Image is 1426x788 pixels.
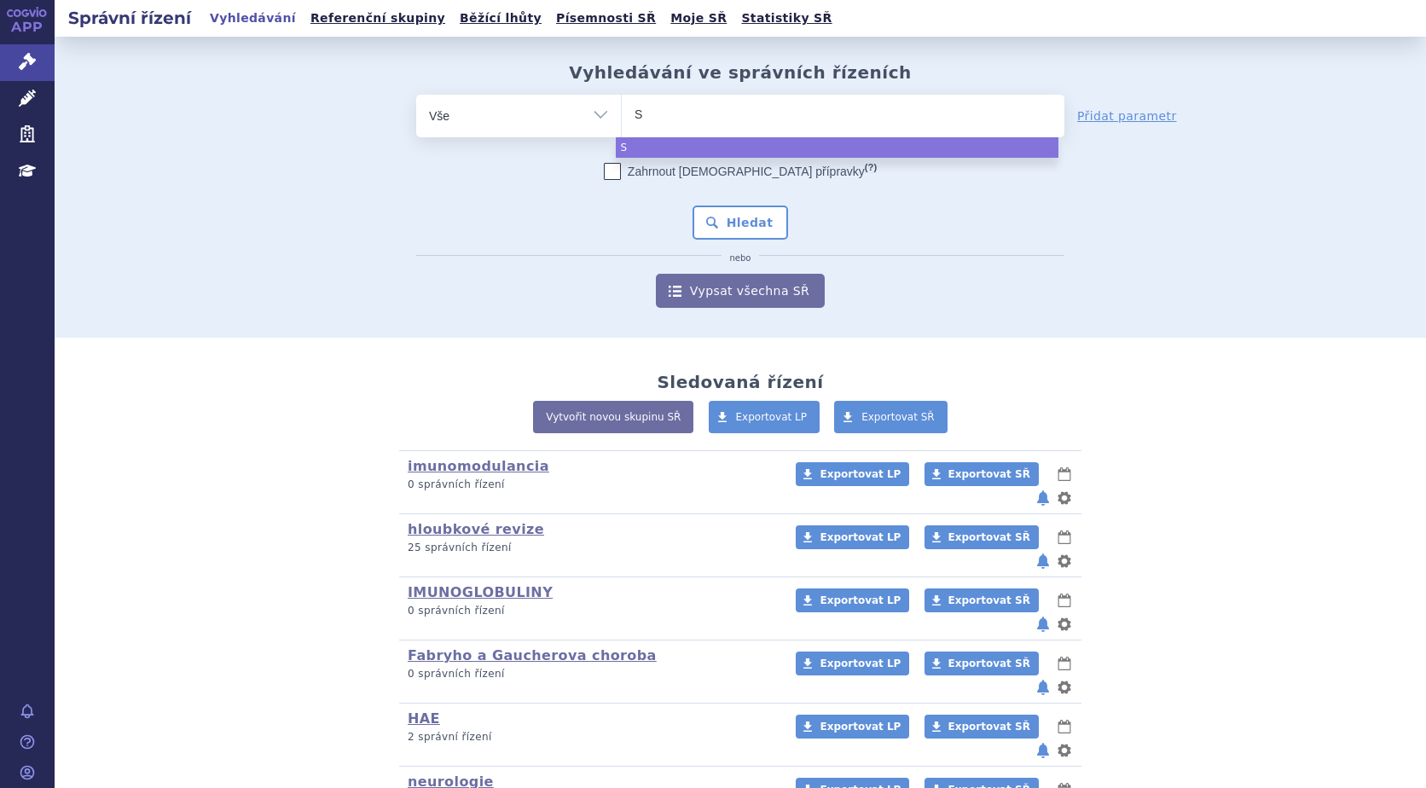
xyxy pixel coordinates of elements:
[616,137,1058,158] li: S
[305,7,450,30] a: Referenční skupiny
[408,710,440,727] a: HAE
[408,667,774,681] p: 0 správních řízení
[408,478,774,492] p: 0 správních řízení
[1056,740,1073,761] button: nastavení
[1035,677,1052,698] button: notifikace
[408,584,553,600] a: IMUNOGLOBULINY
[796,462,909,486] a: Exportovat LP
[925,715,1039,739] a: Exportovat SŘ
[925,588,1039,612] a: Exportovat SŘ
[665,7,732,30] a: Moje SŘ
[1035,488,1052,508] button: notifikace
[948,468,1030,480] span: Exportovat SŘ
[55,6,205,30] h2: Správní řízení
[861,411,935,423] span: Exportovat SŘ
[948,594,1030,606] span: Exportovat SŘ
[925,525,1039,549] a: Exportovat SŘ
[455,7,547,30] a: Běžící lhůty
[736,7,837,30] a: Statistiky SŘ
[865,162,877,173] abbr: (?)
[205,7,301,30] a: Vyhledávání
[408,458,549,474] a: imunomodulancia
[1077,107,1177,125] a: Přidat parametr
[569,62,912,83] h2: Vyhledávání ve správních řízeních
[796,652,909,675] a: Exportovat LP
[408,521,544,537] a: hloubkové revize
[604,163,877,180] label: Zahrnout [DEMOGRAPHIC_DATA] přípravky
[693,206,789,240] button: Hledat
[1056,590,1073,611] button: lhůty
[948,721,1030,733] span: Exportovat SŘ
[408,647,657,663] a: Fabryho a Gaucherova choroba
[1056,464,1073,484] button: lhůty
[1056,716,1073,737] button: lhůty
[1056,653,1073,674] button: lhůty
[820,721,901,733] span: Exportovat LP
[796,525,909,549] a: Exportovat LP
[1056,614,1073,634] button: nastavení
[533,401,693,433] a: Vytvořit novou skupinu SŘ
[408,541,774,555] p: 25 správních řízení
[1035,551,1052,571] button: notifikace
[656,274,825,308] a: Vypsat všechna SŘ
[1056,488,1073,508] button: nastavení
[820,468,901,480] span: Exportovat LP
[1056,677,1073,698] button: nastavení
[408,604,774,618] p: 0 správních řízení
[1056,551,1073,571] button: nastavení
[925,652,1039,675] a: Exportovat SŘ
[796,588,909,612] a: Exportovat LP
[820,658,901,669] span: Exportovat LP
[1035,614,1052,634] button: notifikace
[736,411,808,423] span: Exportovat LP
[551,7,661,30] a: Písemnosti SŘ
[709,401,820,433] a: Exportovat LP
[657,372,823,392] h2: Sledovaná řízení
[1056,527,1073,548] button: lhůty
[948,531,1030,543] span: Exportovat SŘ
[925,462,1039,486] a: Exportovat SŘ
[948,658,1030,669] span: Exportovat SŘ
[796,715,909,739] a: Exportovat LP
[722,253,760,264] i: nebo
[820,594,901,606] span: Exportovat LP
[834,401,948,433] a: Exportovat SŘ
[820,531,901,543] span: Exportovat LP
[1035,740,1052,761] button: notifikace
[408,730,774,745] p: 2 správní řízení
